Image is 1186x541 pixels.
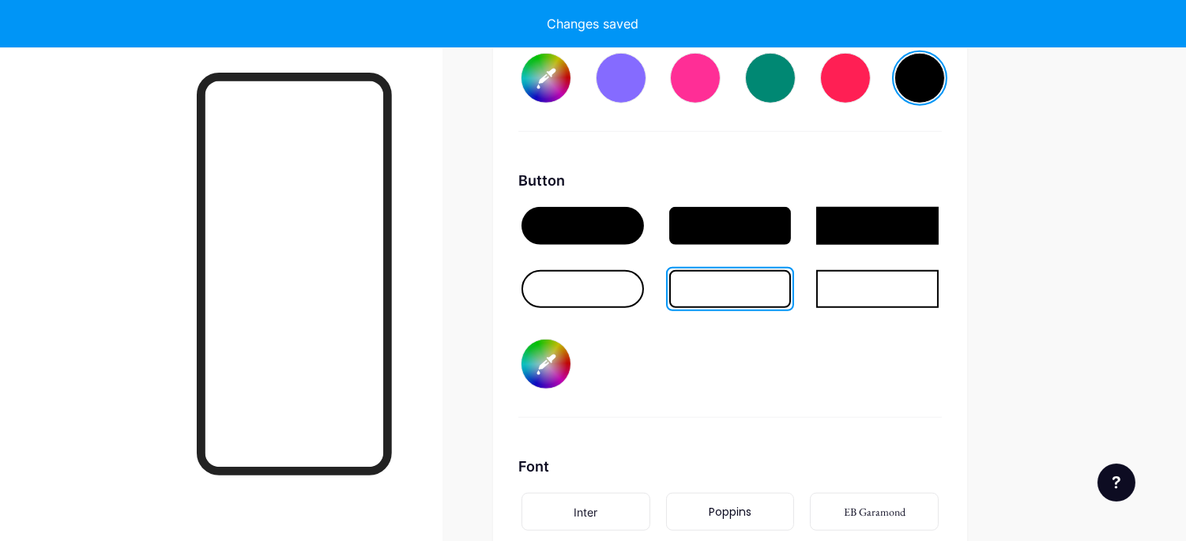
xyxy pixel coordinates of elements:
div: Changes saved [548,14,639,33]
div: Font [518,456,942,477]
div: EB Garamond [844,504,906,520]
div: Button [518,170,942,191]
div: Poppins [709,504,751,520]
div: Inter [574,504,597,520]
